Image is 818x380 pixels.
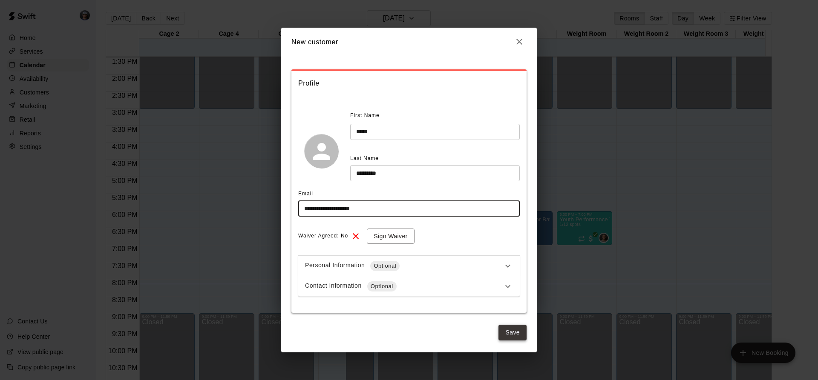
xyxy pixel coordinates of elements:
span: Last Name [350,155,379,161]
button: Save [498,325,527,340]
span: First Name [350,109,380,123]
span: Waiver Agreed: No [298,229,348,243]
span: Optional [367,282,397,291]
span: Optional [370,262,400,270]
span: Profile [298,78,520,89]
div: Contact InformationOptional [298,276,520,297]
div: Personal Information [305,261,503,271]
button: Sign Waiver [367,229,414,244]
div: Personal InformationOptional [298,256,520,276]
span: Email [298,191,313,197]
h6: New customer [291,37,338,48]
div: Contact Information [305,281,503,291]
